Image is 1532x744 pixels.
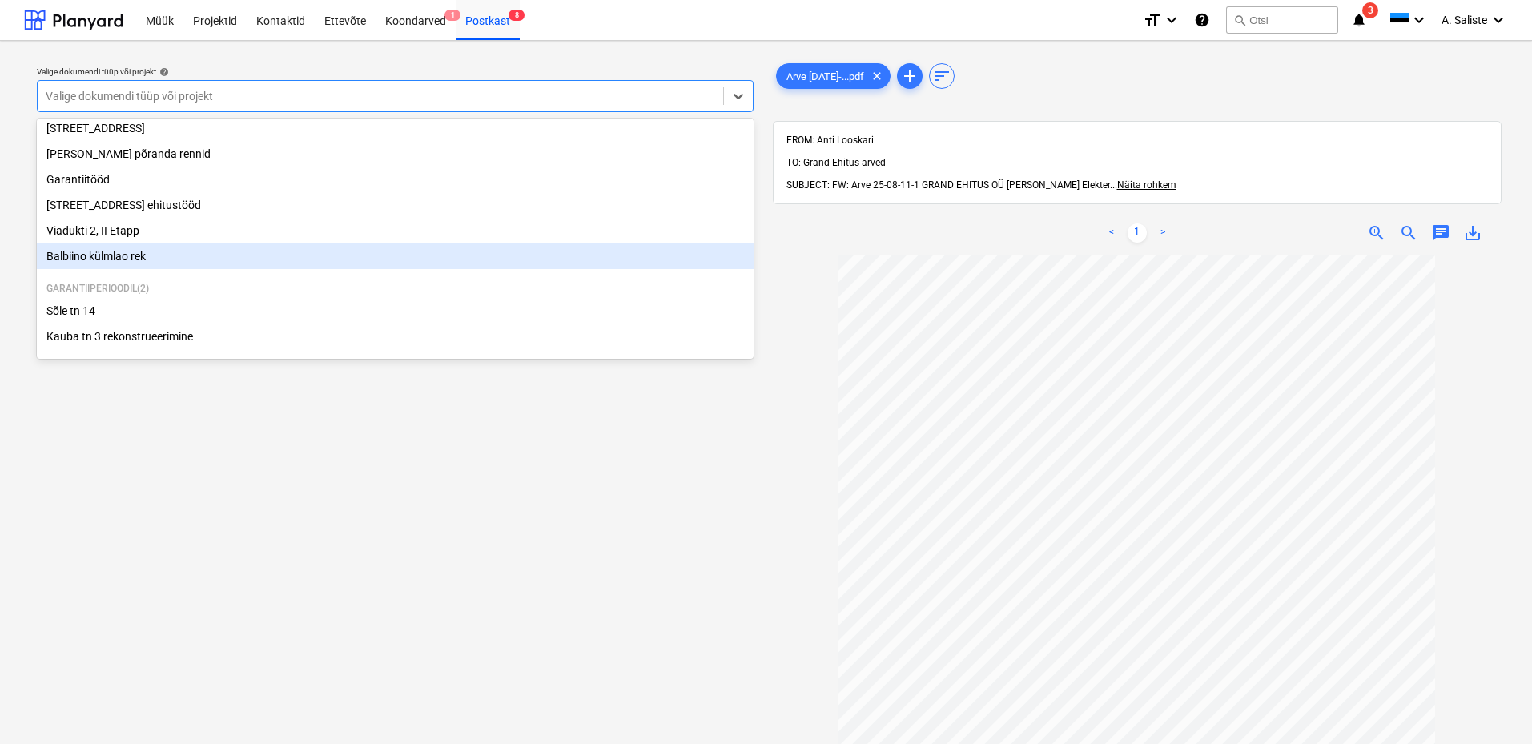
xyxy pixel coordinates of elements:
iframe: Chat Widget [1452,667,1532,744]
a: Previous page [1102,223,1121,243]
div: Marmi Futerno põranda rennid [37,141,754,167]
span: chat [1431,223,1450,243]
span: FROM: Anti Looskari [786,135,874,146]
div: Balbiino külmlao rek [37,243,754,269]
a: Next page [1153,223,1172,243]
button: Otsi [1226,6,1338,34]
span: Arve [DATE]-...pdf [777,70,874,82]
div: [PERSON_NAME] põranda rennid [37,141,754,167]
div: Valige dokumendi tüüp või projekt [37,66,754,77]
span: Näita rohkem [1117,179,1176,191]
span: clear [867,66,887,86]
i: keyboard_arrow_down [1409,10,1429,30]
span: zoom_in [1367,223,1386,243]
div: [STREET_ADDRESS] [37,115,754,141]
i: format_size [1143,10,1162,30]
span: A. Saliste [1442,14,1487,26]
span: ... [1110,179,1176,191]
a: Page 1 is your current page [1128,223,1147,243]
i: keyboard_arrow_down [1489,10,1508,30]
span: sort [932,66,951,86]
span: search [1233,14,1246,26]
div: Maasika tee 7 ehitustööd [37,192,754,218]
span: zoom_out [1399,223,1418,243]
i: Abikeskus [1194,10,1210,30]
div: Garantiitööd [37,167,754,192]
span: save_alt [1463,223,1482,243]
p: Garantiiperioodil ( 2 ) [46,282,744,296]
span: 8 [509,10,525,21]
span: 1 [444,10,460,21]
div: [STREET_ADDRESS] ehitustööd [37,192,754,218]
span: TO: Grand Ehitus arved [786,157,886,168]
span: add [900,66,919,86]
div: Viadukti 2, II Etapp [37,218,754,243]
i: keyboard_arrow_down [1162,10,1181,30]
div: Narva mnt 120 [37,115,754,141]
div: Kauba tn 3 rekonstrueerimine [37,324,754,349]
span: help [156,67,169,77]
i: notifications [1351,10,1367,30]
span: 3 [1362,2,1378,18]
span: SUBJECT: FW: Arve 25-08-11-1 GRAND EHITUS OÜ [PERSON_NAME] Elekter [786,179,1110,191]
div: Arve [DATE]-...pdf [776,63,891,89]
div: Sõle tn 14 [37,298,754,324]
